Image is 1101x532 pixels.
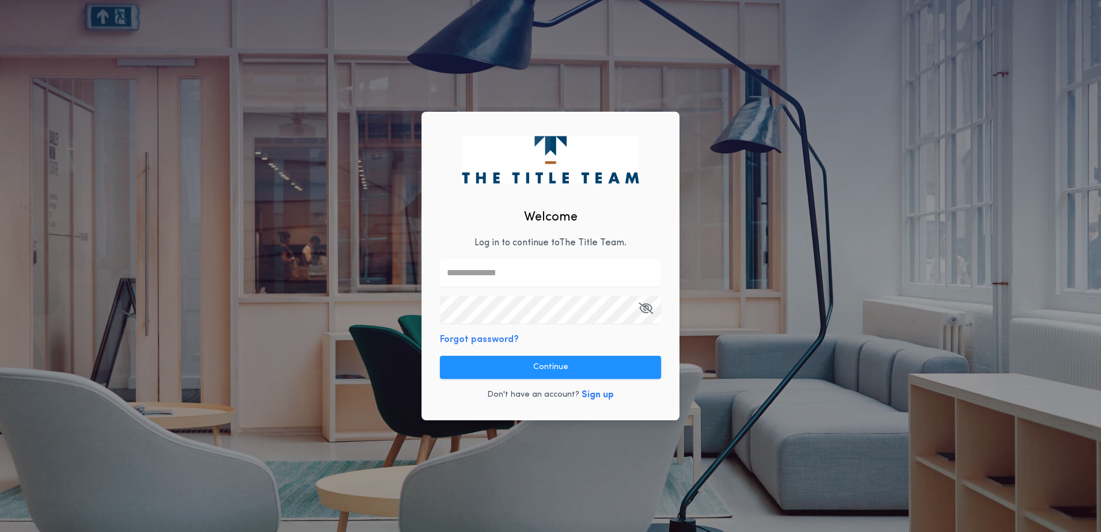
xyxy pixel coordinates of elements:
[462,136,639,183] img: logo
[524,208,578,227] h2: Welcome
[440,333,519,347] button: Forgot password?
[582,388,614,402] button: Sign up
[440,356,661,379] button: Continue
[487,389,579,401] p: Don't have an account?
[474,236,627,250] p: Log in to continue to The Title Team .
